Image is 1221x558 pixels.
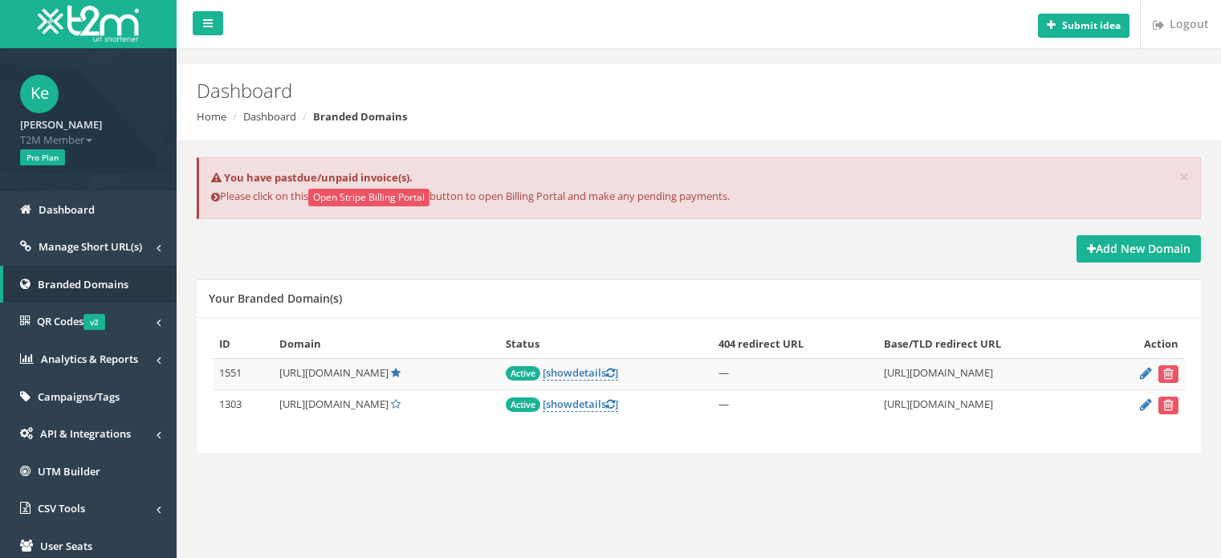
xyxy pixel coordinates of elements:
td: — [712,389,878,421]
span: T2M Member [20,132,157,148]
span: show [546,365,572,380]
strong: Branded Domains [313,109,407,124]
div: Please click on this button to open Billing Portal and make any pending payments. [197,157,1201,220]
th: Domain [273,330,500,358]
a: Add New Domain [1077,235,1201,263]
a: Dashboard [243,109,296,124]
span: Active [506,366,540,381]
td: — [712,358,878,389]
td: [URL][DOMAIN_NAME] [877,358,1097,389]
th: 404 redirect URL [712,330,878,358]
td: 1551 [213,358,273,389]
button: Submit idea [1038,14,1129,38]
a: [showdetails] [543,397,618,412]
span: Pro Plan [20,149,65,165]
b: Submit idea [1062,18,1121,32]
h5: Your Branded Domain(s) [209,292,342,304]
button: × [1179,169,1189,185]
th: ID [213,330,273,358]
a: Default [391,365,401,380]
button: Open Stripe Billing Portal [308,189,429,206]
span: show [546,397,572,411]
span: v2 [83,314,105,330]
span: Branded Domains [38,277,128,291]
span: Analytics & Reports [41,352,138,366]
span: Dashboard [39,202,95,217]
span: User Seats [40,539,92,553]
strong: Add New Domain [1087,241,1190,256]
th: Status [499,330,711,358]
a: [PERSON_NAME] T2M Member [20,113,157,147]
span: UTM Builder [38,464,100,479]
th: Action [1098,330,1185,358]
strong: [PERSON_NAME] [20,117,102,132]
a: Set Default [391,397,401,411]
span: [URL][DOMAIN_NAME] [279,397,389,411]
span: Campaigns/Tags [38,389,120,404]
span: Manage Short URL(s) [39,239,142,254]
strong: You have pastdue/unpaid invoice(s). [224,170,413,185]
h2: Dashboard [197,80,1030,101]
span: QR Codes [37,314,105,328]
a: [showdetails] [543,365,618,381]
span: Ke [20,75,59,113]
img: T2M [38,6,139,42]
th: Base/TLD redirect URL [877,330,1097,358]
td: [URL][DOMAIN_NAME] [877,389,1097,421]
td: 1303 [213,389,273,421]
span: Active [506,397,540,412]
span: CSV Tools [38,501,85,515]
a: Home [197,109,226,124]
span: API & Integrations [40,426,131,441]
span: [URL][DOMAIN_NAME] [279,365,389,380]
